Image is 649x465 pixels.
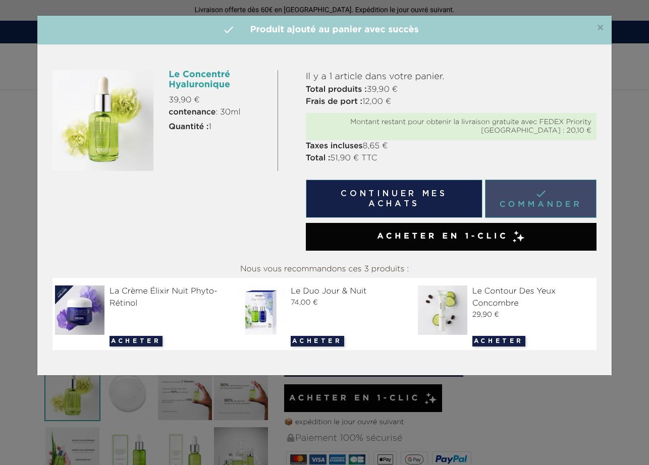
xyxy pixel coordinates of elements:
h4: Produit ajouté au panier avec succès [45,23,604,37]
button: Acheter [110,336,163,346]
div: Le Duo Jour & Nuit [236,285,412,298]
div: Montant restant pour obtenir la livraison gratuite avec FEDEX Priority [GEOGRAPHIC_DATA] : 20,10 € [311,118,591,135]
img: Le Duo Jour & Nuit [236,285,290,335]
h6: Le Concentré Hyaluronique [169,70,269,90]
p: Il y a 1 article dans votre panier. [306,70,597,84]
div: La Crème Élixir Nuit Phyto-Rétinol [55,285,231,310]
strong: Quantité : [169,123,208,131]
button: Continuer mes achats [306,180,482,218]
strong: Total : [306,154,331,162]
div: 74,00 € [236,298,412,308]
p: 1 [169,121,269,133]
strong: Total produits : [306,86,367,94]
strong: Frais de port : [306,98,362,106]
img: Le Concentré Hyaluronique [52,70,153,171]
p: 39,90 € [306,84,597,96]
div: Nous vous recommandons ces 3 produits : [52,261,597,278]
img: La Crème Élixir Nuit Phyto-Rétinol [55,285,109,335]
a: Commander [485,180,597,218]
img: Le Contour Des Yeux Concombre [418,285,471,335]
div: Le Contour Des Yeux Concombre [418,285,594,310]
strong: Taxes incluses [306,142,363,150]
p: 51,90 € TTC [306,152,597,164]
i:  [223,24,235,36]
button: Close [597,22,604,34]
span: × [597,22,604,34]
p: 12,00 € [306,96,597,108]
p: 8,65 € [306,140,597,152]
button: Acheter [291,336,344,346]
button: Acheter [472,336,525,346]
strong: contenance [169,108,215,117]
p: 39,90 € [169,94,269,106]
div: 29,90 € [418,310,594,320]
span: : 30ml [169,106,240,119]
